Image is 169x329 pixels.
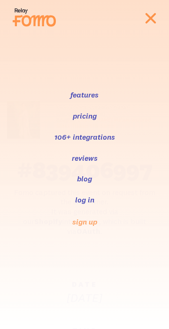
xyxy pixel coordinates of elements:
[69,89,100,100] a: features
[54,131,116,142] a: 106+ integrations
[74,194,95,205] a: log in
[76,173,93,184] a: blog
[71,152,99,164] a: reviews
[72,110,98,121] a: pricing
[11,216,158,228] a: sign up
